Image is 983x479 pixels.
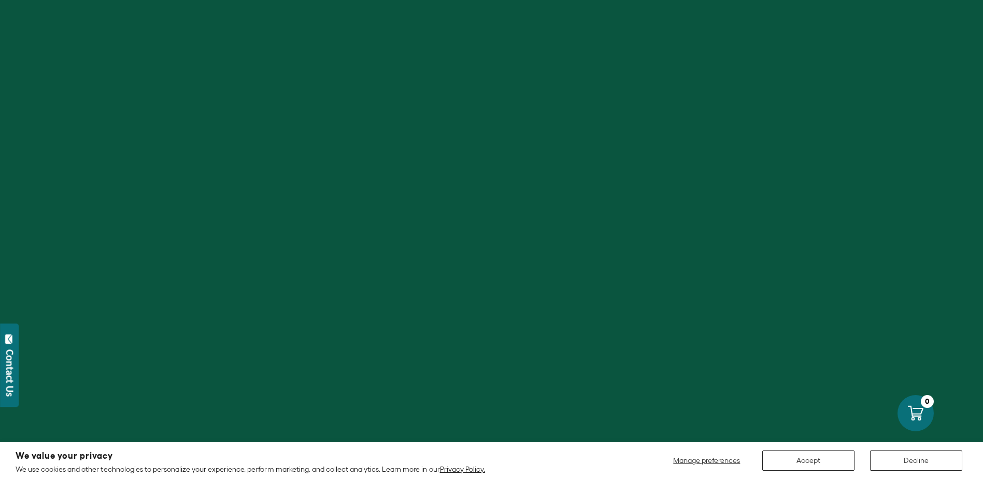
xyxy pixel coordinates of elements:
[667,450,747,471] button: Manage preferences
[440,465,485,473] a: Privacy Policy.
[870,450,962,471] button: Decline
[921,395,934,408] div: 0
[16,464,485,474] p: We use cookies and other technologies to personalize your experience, perform marketing, and coll...
[16,452,485,460] h2: We value your privacy
[5,349,15,397] div: Contact Us
[762,450,854,471] button: Accept
[673,456,740,464] span: Manage preferences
